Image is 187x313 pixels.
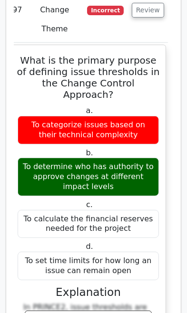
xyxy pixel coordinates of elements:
[18,158,159,196] div: To determine who has authority to approve changes at different impact levels
[86,106,93,115] span: a.
[86,242,93,251] span: d.
[18,210,159,238] div: To calculate the financial reserves needed for the project
[86,148,93,157] span: b.
[18,116,159,144] div: To categorize issues based on their technical complexity
[23,286,153,299] h3: Explanation
[87,6,124,15] span: Incorrect
[17,55,160,100] h5: What is the primary purpose of defining issue thresholds in the Change Control Approach?
[18,252,159,280] div: To set time limits for how long an issue can remain open
[132,3,164,18] button: Review
[86,200,93,209] span: c.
